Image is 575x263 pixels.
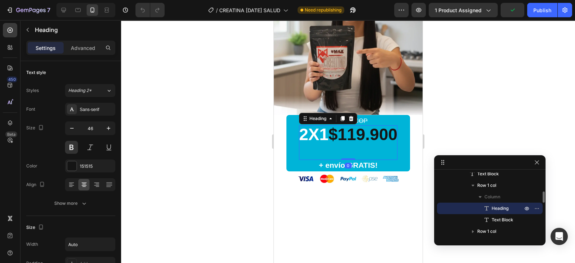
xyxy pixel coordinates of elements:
[429,3,498,17] button: 1 product assigned
[492,216,513,223] span: Text Block
[477,170,499,177] span: Text Block
[26,223,45,232] div: Size
[26,241,38,248] div: Width
[26,197,115,210] button: Show more
[533,6,551,14] div: Publish
[527,3,557,17] button: Publish
[80,106,114,113] div: Sans-serif
[26,87,39,94] div: Styles
[68,87,92,94] span: Heading 2*
[305,7,341,13] span: Need republishing
[26,180,46,190] div: Align
[26,163,37,169] div: Color
[492,205,509,212] span: Heading
[274,20,423,263] iframe: Design area
[54,200,88,207] div: Show more
[26,123,45,133] div: Size
[26,106,35,112] div: Font
[26,69,46,76] div: Text style
[80,163,114,170] div: 151515
[477,182,496,189] span: Row 1 col
[71,44,95,52] p: Advanced
[65,238,115,251] input: Auto
[7,77,17,82] div: 450
[216,6,218,14] span: /
[5,131,17,137] div: Beta
[435,6,482,14] span: 1 product assigned
[65,84,115,97] button: Heading 2*
[135,3,165,17] div: Undo/Redo
[36,44,56,52] p: Settings
[219,6,280,14] span: CREATINA [DATE] SALUD
[551,228,568,245] div: Open Intercom Messenger
[47,6,50,14] p: 7
[484,193,500,200] span: Column
[3,3,54,17] button: 7
[477,228,496,235] span: Row 1 col
[35,26,112,34] p: Heading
